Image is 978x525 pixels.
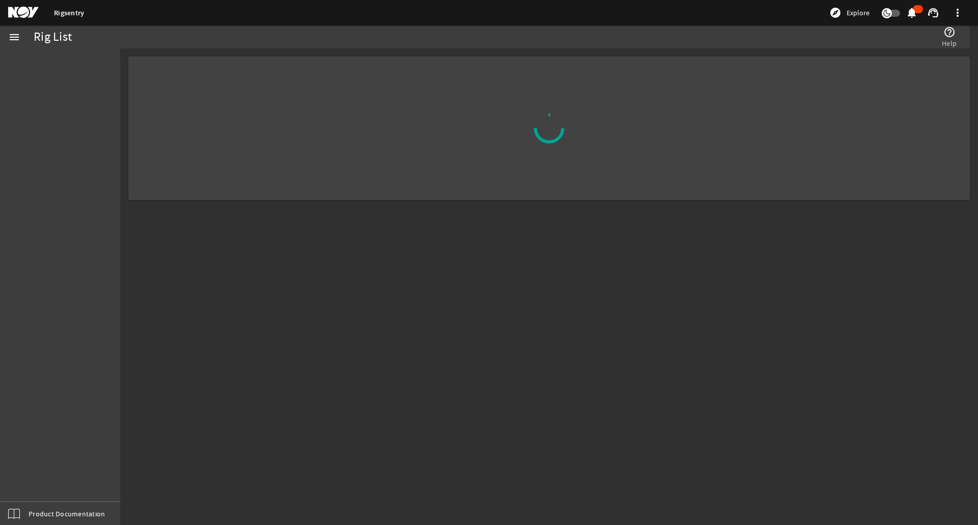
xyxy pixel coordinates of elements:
mat-icon: menu [8,31,20,43]
mat-icon: notifications [906,7,918,19]
button: more_vert [945,1,970,25]
button: Explore [825,5,874,21]
div: Rig List [34,32,72,42]
mat-icon: help_outline [943,26,956,38]
span: Product Documentation [29,509,105,519]
mat-icon: explore [829,7,841,19]
a: Rigsentry [54,8,84,18]
span: Help [942,38,957,48]
mat-icon: support_agent [927,7,939,19]
span: Explore [847,8,870,18]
